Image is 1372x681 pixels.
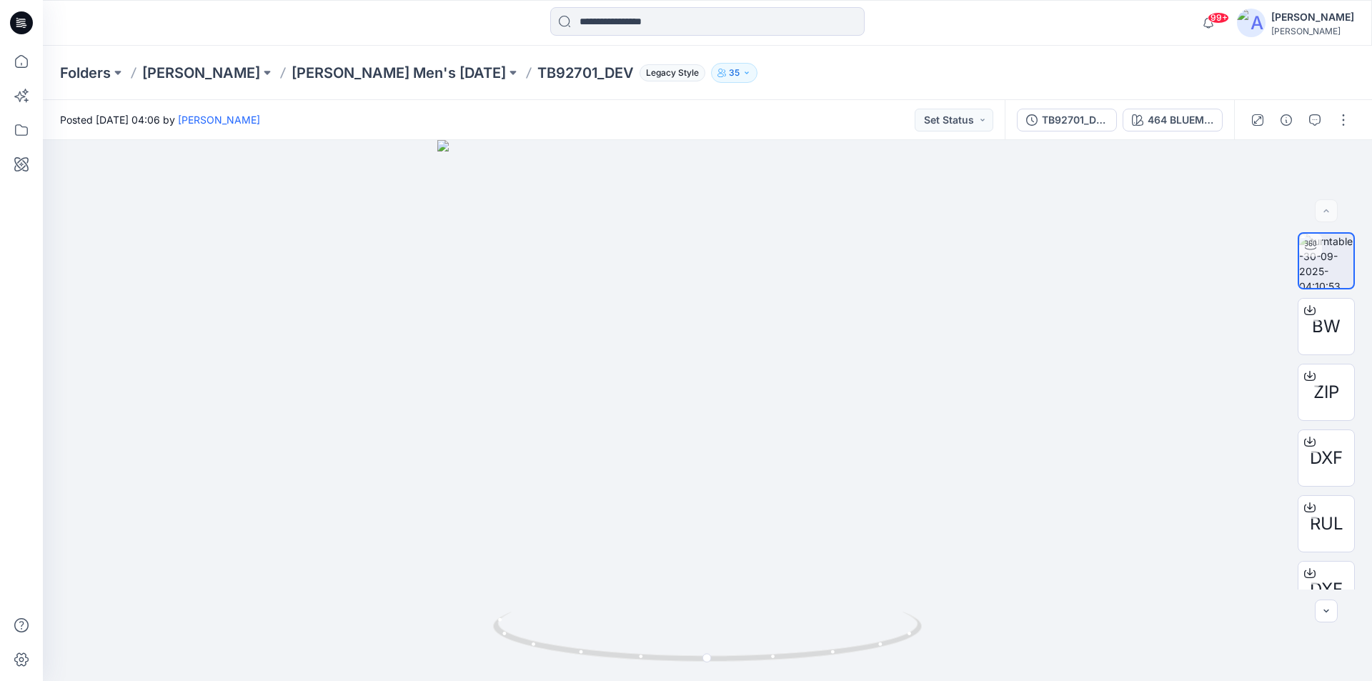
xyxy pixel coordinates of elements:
div: [PERSON_NAME] [1271,26,1354,36]
span: BW [1312,314,1341,339]
a: [PERSON_NAME] Men's [DATE] [292,63,506,83]
button: Legacy Style [634,63,705,83]
span: Posted [DATE] 04:06 by [60,112,260,127]
button: 35 [711,63,757,83]
a: [PERSON_NAME] [142,63,260,83]
span: RUL [1310,511,1343,537]
button: Details [1275,109,1298,131]
div: [PERSON_NAME] [1271,9,1354,26]
span: DXF [1310,445,1343,471]
a: Folders [60,63,111,83]
p: 35 [729,65,740,81]
p: TB92701_DEV [537,63,634,83]
div: TB92701_DEV [1042,112,1108,128]
button: 464 BLUEMULTI [1123,109,1223,131]
span: 99+ [1208,12,1229,24]
span: Legacy Style [640,64,705,81]
span: ZIP [1313,379,1339,405]
div: 464 BLUEMULTI [1148,112,1213,128]
button: TB92701_DEV [1017,109,1117,131]
img: avatar [1237,9,1266,37]
span: DXF [1310,577,1343,602]
a: [PERSON_NAME] [178,114,260,126]
img: turntable-30-09-2025-04:10:53 [1299,234,1353,288]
